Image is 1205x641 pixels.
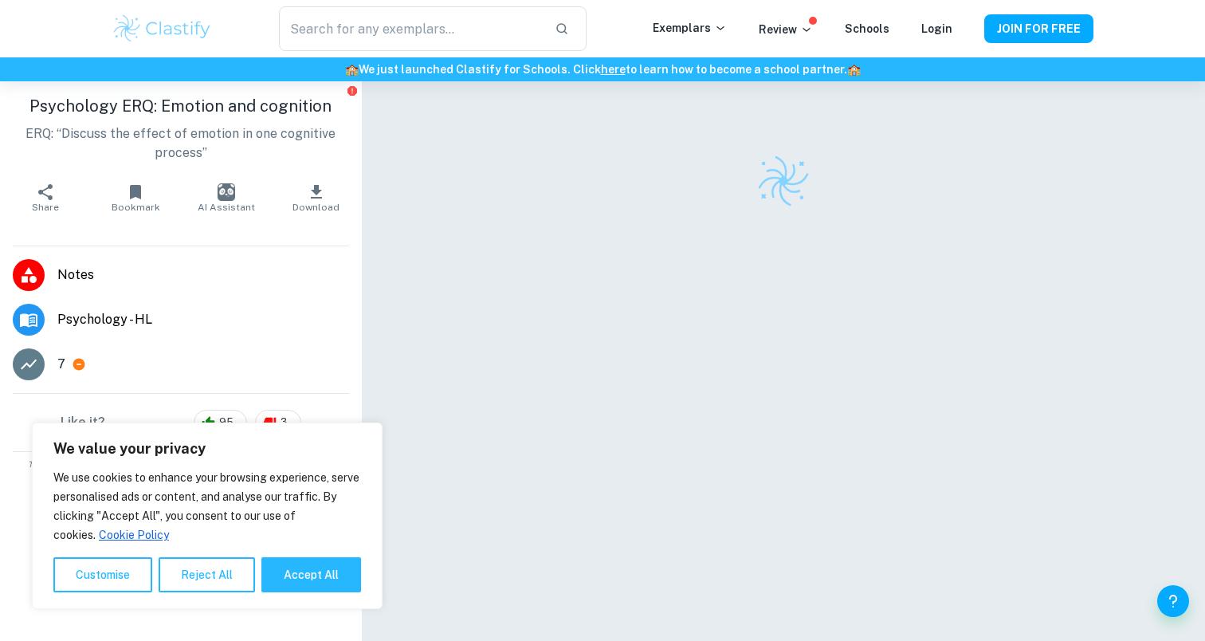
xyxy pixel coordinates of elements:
[198,202,255,213] span: AI Assistant
[601,63,626,76] a: here
[32,423,383,609] div: We value your privacy
[984,14,1093,43] button: JOIN FOR FREE
[210,415,242,431] span: 95
[13,124,349,163] p: ERQ: “Discuss the effect of emotion in one cognitive process”
[847,63,861,76] span: 🏫
[90,175,180,220] button: Bookmark
[255,410,301,435] div: 3
[6,458,355,482] span: This is an example of past student work. Do not copy or submit as your own. Use to understand the...
[53,557,152,592] button: Customise
[272,415,296,431] span: 3
[53,439,361,458] p: We value your privacy
[53,468,361,545] p: We use cookies to enhance your browsing experience, serve personalised ads or content, and analys...
[112,202,160,213] span: Bookmark
[57,310,349,329] span: Psychology - HL
[653,19,727,37] p: Exemplars
[347,85,359,96] button: Report issue
[759,21,813,38] p: Review
[112,13,213,45] img: Clastify logo
[279,6,542,51] input: Search for any exemplars...
[271,175,361,220] button: Download
[261,557,361,592] button: Accept All
[3,61,1202,78] h6: We just launched Clastify for Schools. Click to learn how to become a school partner.
[218,183,235,201] img: AI Assistant
[57,355,65,374] p: 7
[756,153,811,209] img: Clastify logo
[98,528,170,542] a: Cookie Policy
[194,410,247,435] div: 95
[845,22,889,35] a: Schools
[57,265,349,285] span: Notes
[159,557,255,592] button: Reject All
[345,63,359,76] span: 🏫
[921,22,952,35] a: Login
[181,175,271,220] button: AI Assistant
[32,202,59,213] span: Share
[61,413,105,432] h6: Like it?
[13,94,349,118] h1: Psychology ERQ: Emotion and cognition
[1157,585,1189,617] button: Help and Feedback
[292,202,340,213] span: Download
